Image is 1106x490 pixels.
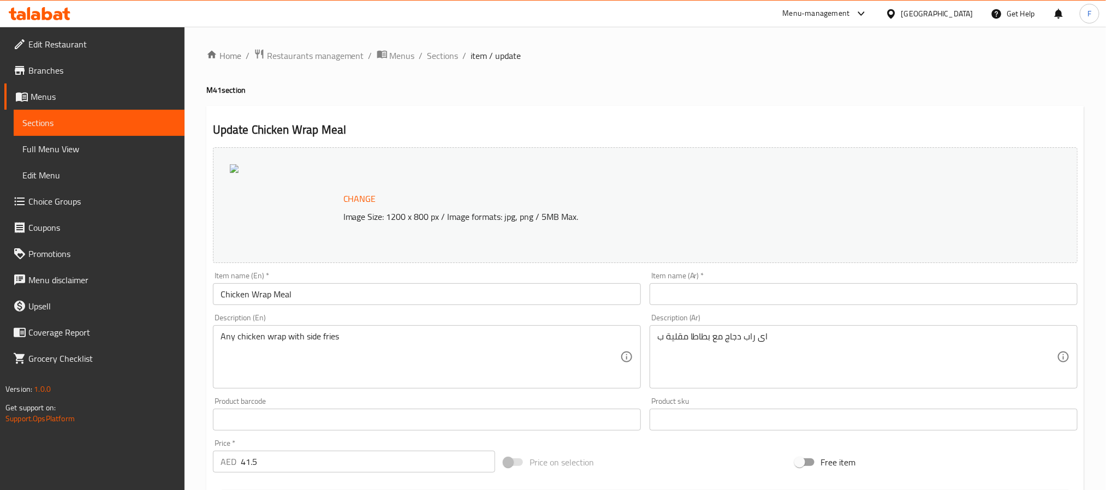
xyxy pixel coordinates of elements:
div: [GEOGRAPHIC_DATA] [901,8,973,20]
a: Menus [377,49,415,63]
span: Restaurants management [267,49,364,62]
a: Sections [14,110,185,136]
li: / [246,49,249,62]
a: Upsell [4,293,185,319]
div: Menu-management [783,7,850,20]
h2: Update Chicken Wrap Meal [213,122,1078,138]
span: Get support on: [5,401,56,415]
span: Menus [390,49,415,62]
span: Price on selection [530,456,594,469]
input: Enter name Ar [650,283,1078,305]
nav: breadcrumb [206,49,1084,63]
span: Change [343,191,376,207]
a: Menus [4,83,185,110]
span: Free item [821,456,856,469]
li: / [463,49,467,62]
p: AED [221,455,236,468]
a: Branches [4,57,185,83]
span: Upsell [28,300,176,313]
input: Please enter product barcode [213,409,641,431]
span: Menus [31,90,176,103]
a: Sections [427,49,459,62]
span: Coverage Report [28,326,176,339]
button: Change [339,188,380,210]
textarea: Any chicken wrap with side fries [221,331,620,383]
input: Please enter price [241,451,495,473]
span: 1.0.0 [34,382,51,396]
span: Version: [5,382,32,396]
span: F [1087,8,1091,20]
span: Full Menu View [22,142,176,156]
span: item / update [471,49,521,62]
a: Edit Restaurant [4,31,185,57]
a: Restaurants management [254,49,364,63]
span: Menu disclaimer [28,273,176,286]
textarea: اى راب دجاج مع بطاطا مقلية ب [657,331,1057,383]
a: Coverage Report [4,319,185,345]
li: / [368,49,372,62]
a: Grocery Checklist [4,345,185,372]
h4: M41 section [206,85,1084,95]
li: / [419,49,423,62]
a: Edit Menu [14,162,185,188]
span: Grocery Checklist [28,352,176,365]
a: Menu disclaimer [4,267,185,293]
img: C67CBC2BEC4F98545BAB4CE5F16E1851 [230,164,239,173]
input: Enter name En [213,283,641,305]
input: Please enter product sku [650,409,1078,431]
a: Support.OpsPlatform [5,411,75,426]
a: Choice Groups [4,188,185,214]
span: Coupons [28,221,176,234]
span: Sections [22,116,176,129]
span: Promotions [28,247,176,260]
a: Promotions [4,241,185,267]
span: Edit Menu [22,169,176,182]
span: Edit Restaurant [28,38,176,51]
p: Image Size: 1200 x 800 px / Image formats: jpg, png / 5MB Max. [339,210,962,223]
a: Full Menu View [14,136,185,162]
a: Coupons [4,214,185,241]
span: Choice Groups [28,195,176,208]
a: Home [206,49,241,62]
span: Branches [28,64,176,77]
